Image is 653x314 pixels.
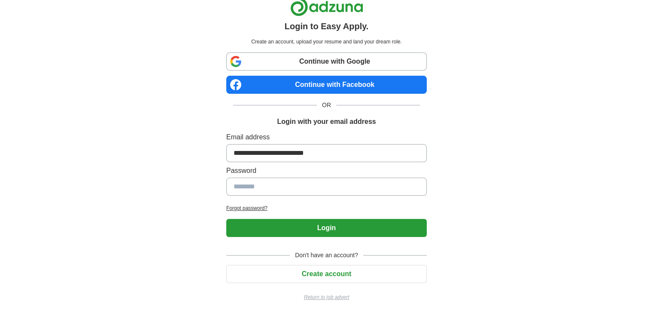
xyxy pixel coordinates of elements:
[226,270,427,277] a: Create account
[226,52,427,71] a: Continue with Google
[277,117,376,127] h1: Login with your email address
[226,166,427,176] label: Password
[226,76,427,94] a: Continue with Facebook
[226,265,427,283] button: Create account
[228,38,425,46] p: Create an account, upload your resume and land your dream role.
[226,293,427,301] a: Return to job advert
[226,204,427,212] a: Forgot password?
[226,132,427,142] label: Email address
[317,101,336,110] span: OR
[226,219,427,237] button: Login
[285,20,369,33] h1: Login to Easy Apply.
[290,251,363,260] span: Don't have an account?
